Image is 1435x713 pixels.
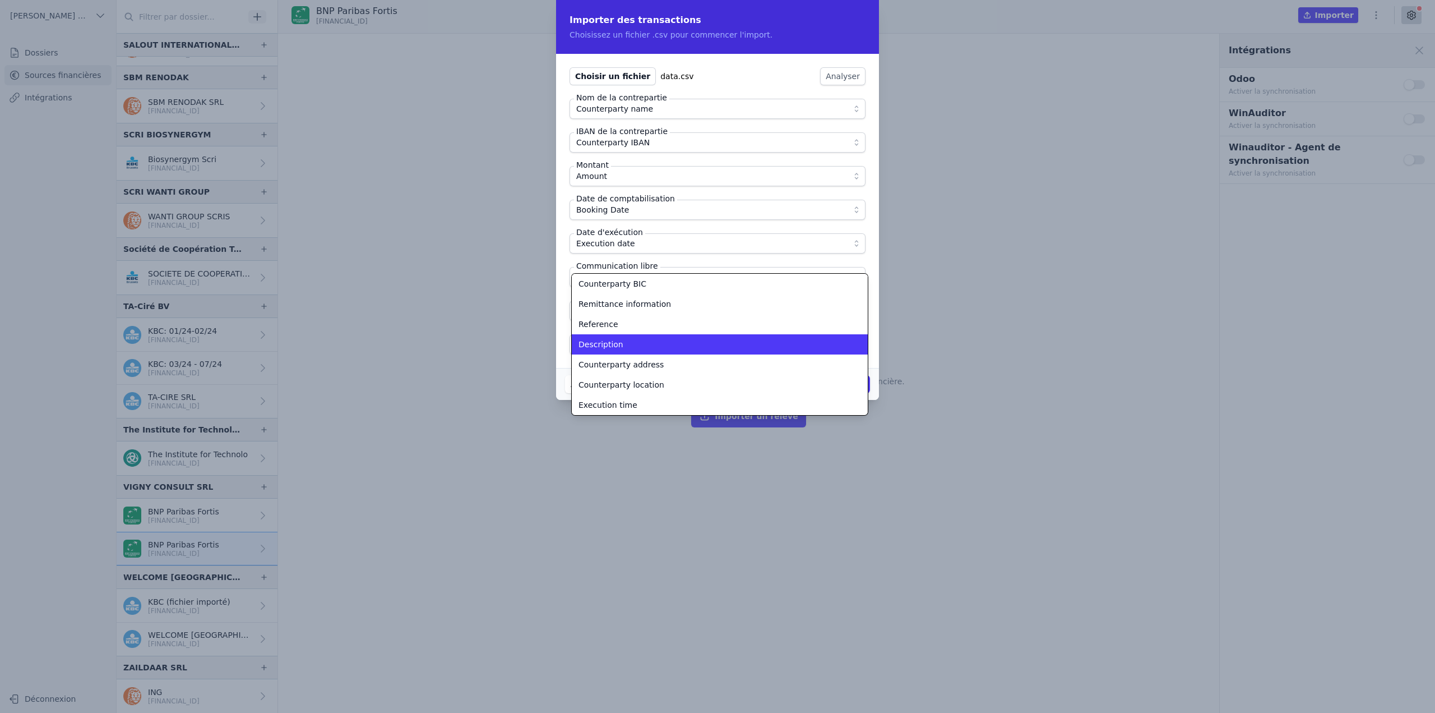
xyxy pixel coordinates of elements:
span: Description [578,339,623,350]
span: Reference [578,319,618,330]
span: Remittance information [578,298,671,310]
span: Counterparty address [578,359,664,370]
span: Execution time [578,399,637,411]
span: Counterparty location [578,379,664,390]
span: Counterparty BIC [578,278,646,289]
